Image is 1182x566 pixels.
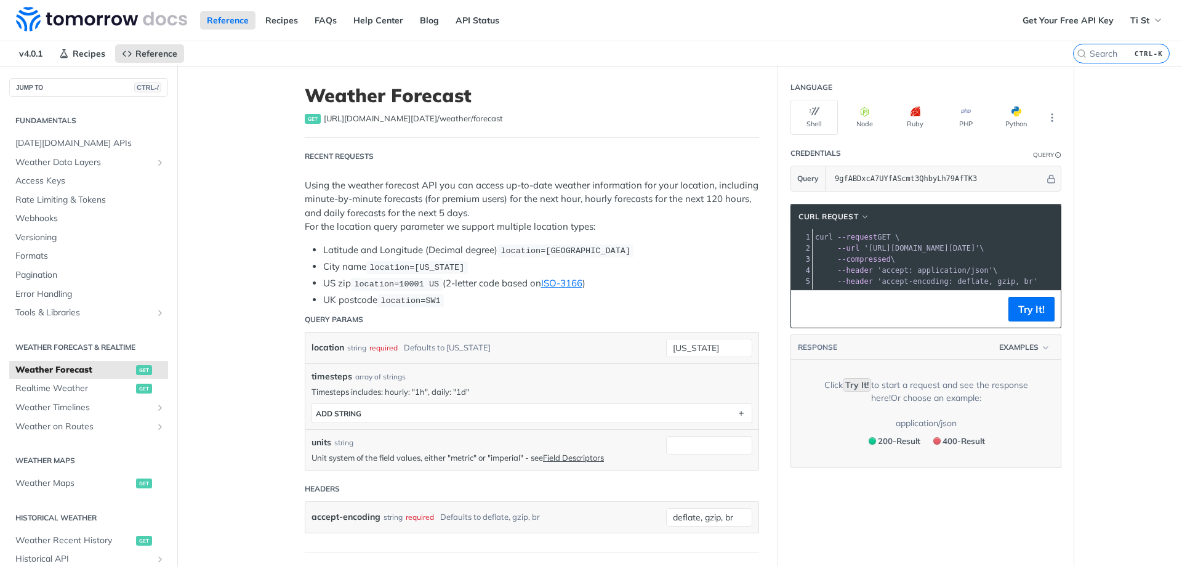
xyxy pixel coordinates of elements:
a: Reference [115,44,184,63]
input: apikey [829,166,1045,191]
span: Formats [15,250,165,262]
button: Show subpages for Historical API [155,554,165,564]
span: location=[GEOGRAPHIC_DATA] [501,246,630,256]
code: Try It! [843,378,871,392]
button: Query [791,166,826,191]
a: Realtime Weatherget [9,379,168,398]
h2: Weather Maps [9,455,168,466]
a: Weather on RoutesShow subpages for Weather on Routes [9,418,168,436]
a: Pagination [9,266,168,285]
p: Timesteps includes: hourly: "1h", daily: "1d" [312,386,752,397]
span: location=10001 US [354,280,439,289]
a: Webhooks [9,209,168,228]
div: 3 [791,254,812,265]
a: FAQs [308,11,344,30]
div: required [406,508,434,526]
a: Tools & LibrariesShow subpages for Tools & Libraries [9,304,168,322]
span: timesteps [312,370,352,383]
span: cURL Request [798,211,858,222]
a: Field Descriptors [543,453,604,463]
span: --url [837,244,859,253]
span: GET \ [815,233,899,241]
li: UK postcode [323,293,759,307]
div: Click to start a request and see the response here! Or choose an example: [810,379,1042,405]
span: CTRL-/ [134,83,161,92]
div: Query Params [305,314,363,325]
a: Reference [200,11,255,30]
p: Unit system of the field values, either "metric" or "imperial" - see [312,452,660,463]
a: Error Handling [9,285,168,304]
h1: Weather Forecast [305,84,759,107]
svg: More ellipsis [1047,112,1058,123]
a: Get Your Free API Key [1016,11,1120,30]
a: Rate Limiting & Tokens [9,191,168,209]
a: API Status [449,11,506,30]
li: Latitude and Longitude (Decimal degree) [323,243,759,257]
span: --header [837,266,873,275]
a: Weather Mapsget [9,474,168,493]
div: array of strings [355,371,406,382]
div: Credentials [790,148,841,159]
span: \ [815,266,997,275]
span: --compressed [837,255,891,264]
button: Try It! [1008,297,1055,321]
i: Information [1055,152,1061,158]
div: application/json [896,417,957,430]
div: 2 [791,243,812,254]
span: [DATE][DOMAIN_NAME] APIs [15,137,165,150]
a: Recipes [52,44,112,63]
button: Python [992,100,1040,135]
button: ADD string [312,404,752,422]
button: Shell [790,100,838,135]
span: Rate Limiting & Tokens [15,194,165,206]
span: Weather Data Layers [15,156,152,169]
span: Weather Timelines [15,402,152,414]
span: 400 [933,437,941,445]
span: --request [837,233,877,241]
button: Ti St [1124,11,1170,30]
span: Examples [999,342,1039,353]
span: location=SW1 [380,296,440,305]
div: ADD string [316,409,361,418]
a: Weather Data LayersShow subpages for Weather Data Layers [9,153,168,172]
label: units [312,436,331,449]
div: 5 [791,276,812,287]
span: \ [815,244,984,253]
span: Reference [135,48,177,59]
span: get [136,384,152,394]
button: Node [841,100,888,135]
button: More Languages [1043,108,1061,127]
span: Ti St [1130,15,1149,26]
div: Recent Requests [305,151,374,162]
a: ISO-3166 [541,277,582,289]
a: Weather Recent Historyget [9,532,168,550]
span: 'accept-encoding: deflate, gzip, br' [877,277,1037,286]
button: Hide [1045,172,1058,185]
label: accept-encoding [312,508,380,526]
a: Weather TimelinesShow subpages for Weather Timelines [9,398,168,417]
svg: Search [1077,49,1087,59]
label: location [312,339,344,357]
a: Help Center [347,11,410,30]
span: 400 - Result [943,436,985,446]
img: Tomorrow.io Weather API Docs [16,7,187,31]
button: RESPONSE [797,341,838,354]
span: Tools & Libraries [15,307,152,319]
span: Weather on Routes [15,421,152,433]
a: Formats [9,247,168,265]
h2: Fundamentals [9,115,168,126]
button: Show subpages for Weather Data Layers [155,158,165,168]
span: Access Keys [15,175,165,187]
button: JUMP TOCTRL-/ [9,78,168,97]
kbd: CTRL-K [1132,47,1166,60]
button: cURL Request [794,211,874,223]
button: PHP [942,100,989,135]
a: Access Keys [9,172,168,190]
div: QueryInformation [1033,150,1061,160]
span: Weather Forecast [15,364,133,376]
p: Using the weather forecast API you can access up-to-date weather information for your location, i... [305,179,759,234]
a: Versioning [9,228,168,247]
h2: Weather Forecast & realtime [9,342,168,353]
div: Defaults to [US_STATE] [404,339,491,357]
span: Versioning [15,232,165,244]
